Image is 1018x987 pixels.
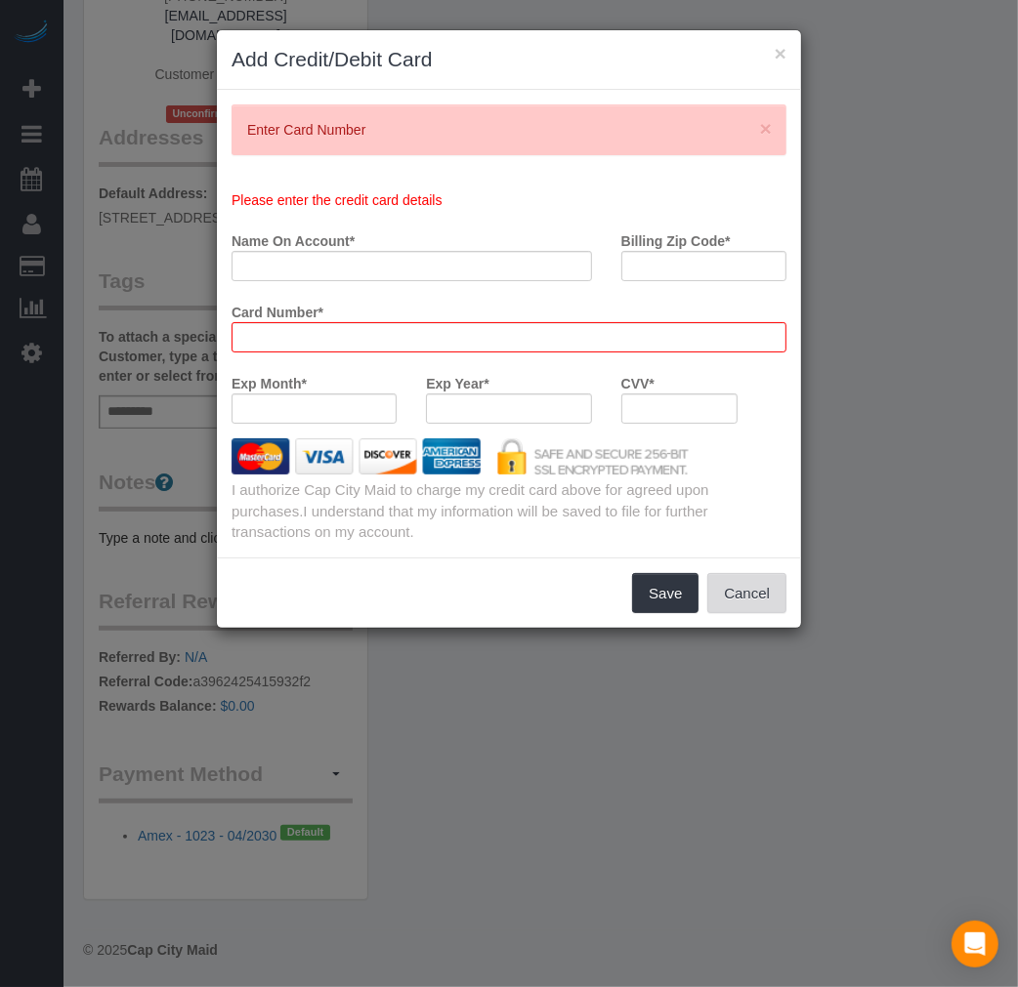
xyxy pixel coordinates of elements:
img: credit cards [217,438,703,474]
div: I authorize Cap City Maid to charge my credit card above for agreed upon purchases. [217,479,801,542]
div: Please enter the credit card details [217,190,801,210]
button: Close [760,118,772,139]
label: Exp Year [426,367,488,393]
span: I understand that my information will be saved to file for further transactions on my account. [232,503,708,540]
label: Exp Month [232,367,307,393]
label: CVV [621,367,655,393]
button: Cancel [707,573,786,614]
label: Name On Account [232,225,355,251]
button: × [775,43,786,63]
span: × [760,117,772,140]
p: Enter Card Number [247,120,751,140]
div: Open Intercom Messenger [952,921,998,967]
label: Billing Zip Code [621,225,731,251]
h3: Add Credit/Debit Card [232,45,786,74]
button: Save [632,573,699,614]
label: Card Number [232,296,323,322]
